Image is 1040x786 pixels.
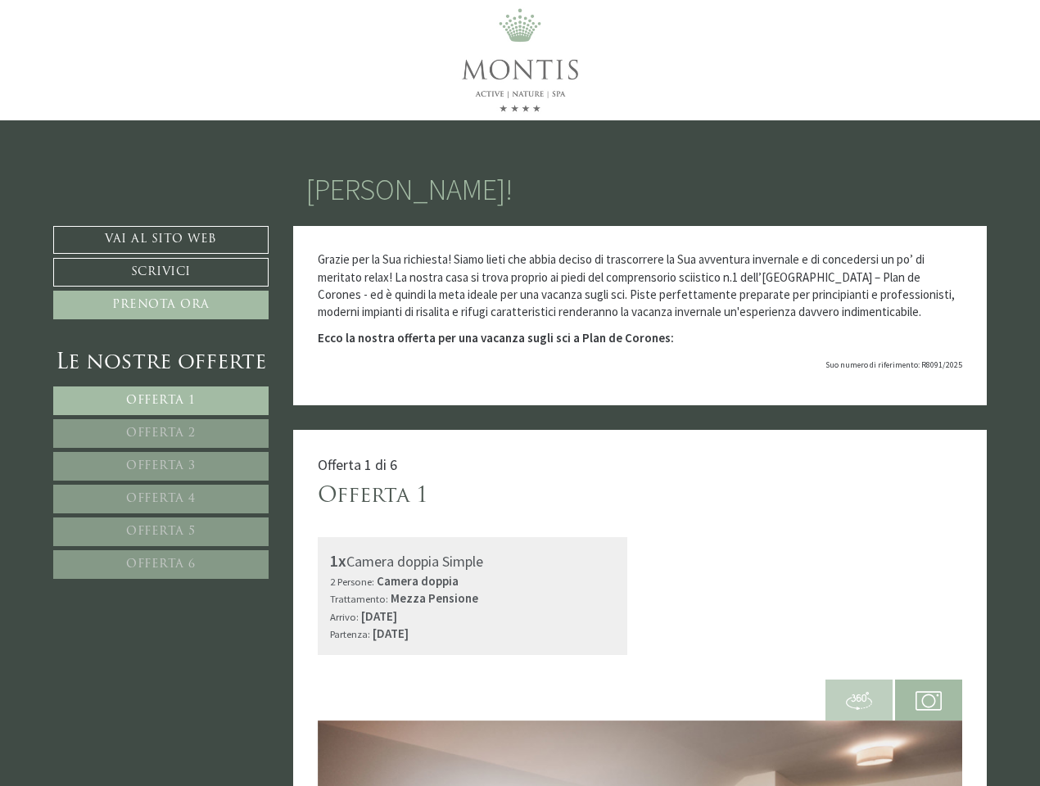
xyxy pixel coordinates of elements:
[330,549,616,573] div: Camera doppia Simple
[305,174,513,206] h1: [PERSON_NAME]!
[330,592,388,605] small: Trattamento:
[126,460,196,472] span: Offerta 3
[318,251,963,321] p: Grazie per la Sua richiesta! Siamo lieti che abbia deciso di trascorrere la Sua avventura inverna...
[361,608,397,624] b: [DATE]
[330,575,374,588] small: 2 Persone:
[53,226,269,254] a: Vai al sito web
[330,610,359,623] small: Arrivo:
[53,258,269,287] a: Scrivici
[126,526,196,538] span: Offerta 5
[916,688,942,714] img: camera.svg
[126,427,196,440] span: Offerta 2
[318,455,397,474] span: Offerta 1 di 6
[53,291,269,319] a: Prenota ora
[126,558,196,571] span: Offerta 6
[126,395,196,407] span: Offerta 1
[318,481,428,512] div: Offerta 1
[377,573,459,589] b: Camera doppia
[825,359,962,370] span: Suo numero di riferimento: R8091/2025
[391,590,478,606] b: Mezza Pensione
[318,330,674,346] strong: Ecco la nostra offerta per una vacanza sugli sci a Plan de Corones:
[846,688,872,714] img: 360-grad.svg
[126,493,196,505] span: Offerta 4
[330,627,370,640] small: Partenza:
[53,348,269,378] div: Le nostre offerte
[373,626,409,641] b: [DATE]
[330,550,346,571] b: 1x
